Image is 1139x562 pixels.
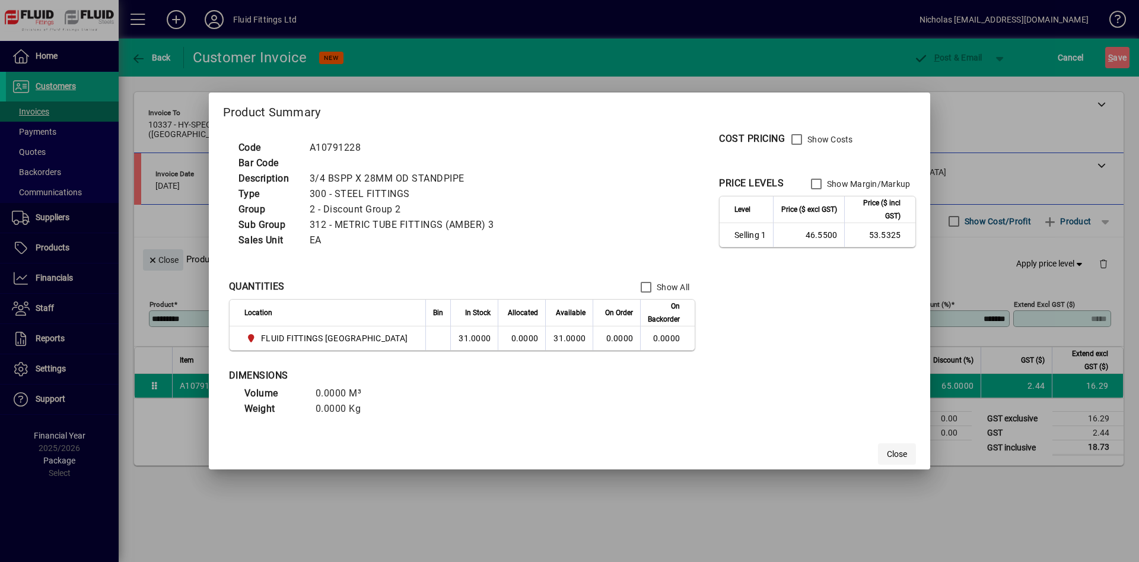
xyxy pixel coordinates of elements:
td: 0.0000 [640,326,695,350]
span: FLUID FITTINGS CHRISTCHURCH [244,331,413,345]
div: DIMENSIONS [229,369,526,383]
td: Sub Group [233,217,304,233]
span: Allocated [508,306,538,319]
span: Price ($ excl GST) [781,203,837,216]
td: Code [233,140,304,155]
td: 31.0000 [545,326,593,350]
span: Location [244,306,272,319]
td: 0.0000 M³ [310,386,381,401]
td: Volume [238,386,310,401]
span: Selling 1 [734,229,766,241]
td: 53.5325 [844,223,915,247]
span: On Backorder [648,300,680,326]
label: Show All [654,281,689,293]
td: EA [304,233,508,248]
td: 312 - METRIC TUBE FITTINGS (AMBER) 3 [304,217,508,233]
td: 300 - STEEL FITTINGS [304,186,508,202]
div: PRICE LEVELS [719,176,784,190]
span: FLUID FITTINGS [GEOGRAPHIC_DATA] [261,332,408,344]
div: QUANTITIES [229,280,285,294]
td: Description [233,171,304,186]
span: Level [734,203,750,216]
h2: Product Summary [209,93,931,127]
td: Sales Unit [233,233,304,248]
div: COST PRICING [719,132,785,146]
td: A10791228 [304,140,508,155]
td: 46.5500 [773,223,844,247]
td: Type [233,186,304,202]
span: On Order [605,306,633,319]
td: 3/4 BSPP X 28MM OD STANDPIPE [304,171,508,186]
button: Close [878,443,916,465]
span: 0.0000 [606,334,634,343]
td: 31.0000 [450,326,498,350]
span: In Stock [465,306,491,319]
span: Price ($ incl GST) [852,196,901,223]
td: 2 - Discount Group 2 [304,202,508,217]
td: 0.0000 Kg [310,401,381,417]
span: Available [556,306,586,319]
span: Bin [433,306,443,319]
td: Weight [238,401,310,417]
label: Show Costs [805,134,853,145]
td: Bar Code [233,155,304,171]
label: Show Margin/Markup [825,178,911,190]
span: Close [887,448,907,461]
td: 0.0000 [498,326,545,350]
td: Group [233,202,304,217]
